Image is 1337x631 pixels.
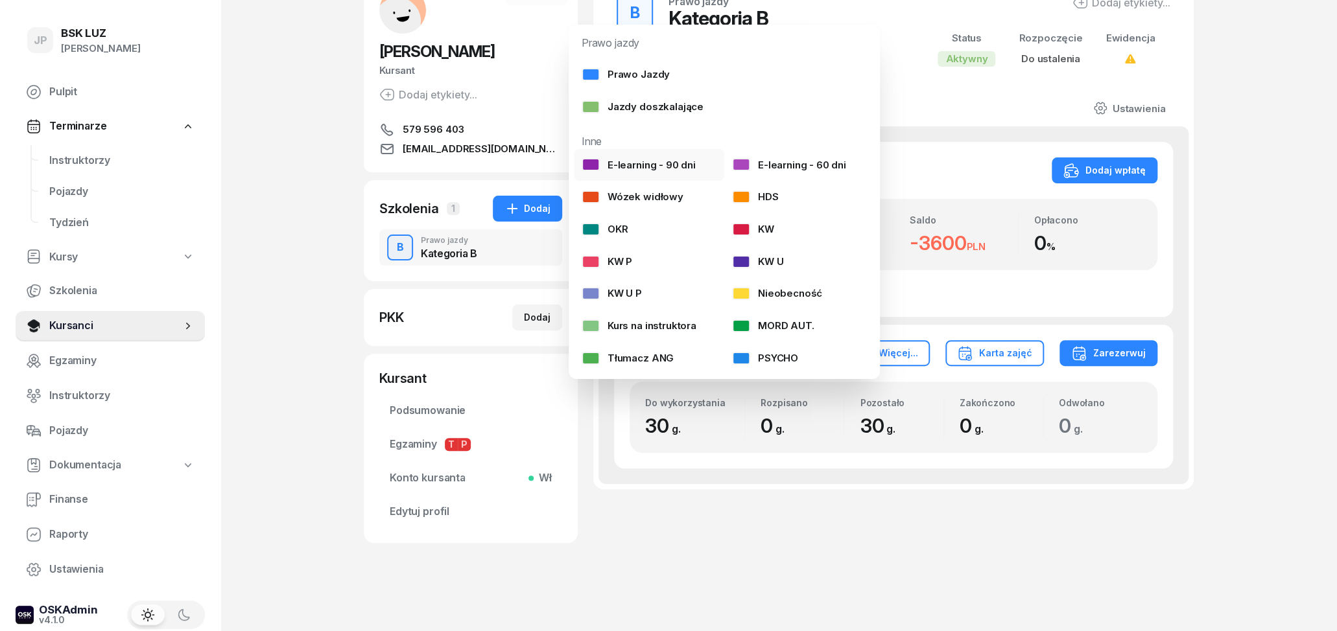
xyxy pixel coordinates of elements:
span: Kursanci [49,317,182,334]
div: Dodaj [504,201,550,216]
div: Kursant [379,62,562,79]
div: KW P [582,253,632,270]
span: Egzaminy [390,436,552,453]
div: E-learning - 60 dni [732,157,846,174]
div: Prawo jazdy [421,236,477,244]
span: Finanse [49,491,195,508]
span: Szkolenia [49,282,195,299]
div: v4.1.0 [39,615,98,625]
span: Wł [534,470,552,487]
button: Więcej... [867,340,930,366]
div: Zarezerwuj [1071,345,1146,361]
span: [PERSON_NAME] [379,42,495,61]
span: Do ustalenia [1021,52,1080,65]
div: Kurs na instruktora [582,317,696,334]
div: KW U P [582,285,642,302]
div: Saldo [910,214,1018,225]
a: Pulpit [16,76,205,108]
div: Odwołano [1059,397,1142,408]
div: B [392,236,409,258]
div: Tłumacz ANG [582,350,674,367]
div: OKR [582,221,628,238]
button: Dodaj [493,196,562,222]
a: Instruktorzy [16,380,205,411]
div: Wózek widłowy [582,189,683,205]
span: Ustawienia [49,561,195,578]
div: Status [938,30,995,47]
a: Tydzień [39,207,205,238]
small: g. [775,422,785,435]
small: g. [886,422,895,435]
span: Dokumentacja [49,457,121,474]
div: Kategoria B [421,248,477,258]
div: -3600 [910,231,1018,255]
a: Pojazdy [39,176,205,207]
div: KW [732,221,774,238]
div: Nieobecność [732,285,822,302]
span: Kursy [49,248,78,265]
button: Dodaj [512,304,562,330]
div: Aktywny [938,51,995,67]
span: Pulpit [49,84,195,100]
button: Dodaj wpłatę [1052,157,1157,183]
div: PKK [379,308,404,327]
span: Egzaminy [49,352,195,369]
button: Karta zajęć [945,340,1044,366]
div: Opłacono [1034,214,1142,225]
div: 0 [1034,231,1142,255]
span: 0 [960,414,990,437]
div: Kursant [379,369,562,387]
a: Raporty [16,518,205,549]
span: 30 [645,414,687,437]
span: T [445,438,458,451]
a: Dokumentacja [16,450,205,480]
span: 579 596 403 [403,122,464,137]
span: 0 [761,414,791,437]
span: Edytuj profil [390,503,552,520]
div: Szkolenia [379,200,439,218]
div: Zakończono [960,397,1043,408]
a: Podsumowanie [379,395,562,426]
small: g. [974,422,983,435]
div: Karta zajęć [957,345,1032,361]
div: MORD AUT. [732,317,814,334]
span: Pojazdy [49,183,195,200]
div: Inne [574,123,875,149]
span: [EMAIL_ADDRESS][DOMAIN_NAME] [403,141,562,157]
span: 0 [1059,414,1089,437]
span: Podsumowanie [390,402,552,419]
a: Finanse [16,483,205,514]
a: Konto kursantaWł [379,463,562,494]
div: [PERSON_NAME] [61,40,141,56]
a: Kursanci [16,310,205,341]
div: Dodaj [524,310,550,325]
span: Raporty [49,526,195,543]
span: Pojazdy [49,422,195,439]
div: Prawo Jazdy [582,66,670,83]
a: Terminarze [16,111,205,141]
button: B [387,235,413,260]
small: % [1046,240,1055,253]
span: JP [34,34,47,45]
span: Tydzień [49,214,195,231]
div: Pozostało [860,397,943,408]
span: 30 [860,414,901,437]
button: Zarezerwuj [1059,340,1157,366]
a: Szkolenia [16,275,205,306]
span: 1 [447,202,460,215]
span: P [458,438,471,451]
a: Instruktorzy [39,144,205,176]
span: Terminarze [49,118,106,135]
span: Instruktorzy [49,152,195,169]
a: [EMAIL_ADDRESS][DOMAIN_NAME] [379,141,562,157]
div: Prawo jazdy [574,30,875,58]
a: Pojazdy [16,415,205,446]
div: Rozpoczęcie [1019,30,1082,47]
button: Dodaj etykiety... [379,87,477,102]
img: logo-xs-dark@2x.png [16,605,34,623]
a: Edytuj profil [379,496,562,527]
div: E-learning - 90 dni [582,157,696,174]
small: g. [672,422,681,435]
small: g. [1074,422,1083,435]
